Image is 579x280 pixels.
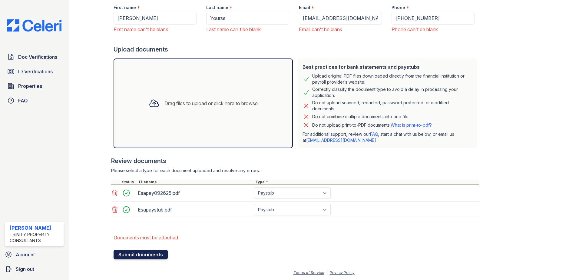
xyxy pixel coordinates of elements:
[293,270,324,275] a: Terms of Service
[206,5,228,11] label: Last name
[10,224,61,232] div: [PERSON_NAME]
[18,53,57,61] span: Doc Verifications
[114,5,136,11] label: First name
[138,205,252,215] div: Esapaystub.pdf
[370,132,378,137] a: FAQ
[5,80,64,92] a: Properties
[121,180,138,185] div: Status
[114,26,197,33] div: First name can't be blank
[138,188,252,198] div: Esapay092625.pdf
[18,68,53,75] span: ID Verifications
[5,51,64,63] a: Doc Verifications
[303,63,472,71] div: Best practices for bank statements and paystubs
[10,232,61,244] div: Trinity Property Consultants
[5,65,64,78] a: ID Verifications
[2,19,66,32] img: CE_Logo_Blue-a8612792a0a2168367f1c8372b55b34899dd931a85d93a1a3d3e32e68fde9ad4.png
[299,5,310,11] label: Email
[2,263,66,275] a: Sign out
[312,122,432,128] p: Do not upload print-to-PDF documents.
[312,100,472,112] div: Do not upload scanned, redacted, password protected, or modified documents.
[206,26,289,33] div: Last name can't be blank
[330,270,355,275] a: Privacy Policy
[164,100,258,107] div: Drag files to upload or click here to browse
[326,270,328,275] div: |
[111,168,479,174] div: Please select a type for each document uploaded and resolve any errors.
[2,248,66,261] a: Account
[114,250,168,259] button: Submit documents
[18,97,28,104] span: FAQ
[16,265,34,273] span: Sign out
[312,73,472,85] div: Upload original PDF files downloaded directly from the financial institution or payroll provider’...
[114,45,479,54] div: Upload documents
[392,5,405,11] label: Phone
[16,251,35,258] span: Account
[299,26,382,33] div: Email can't be blank
[312,113,409,120] div: Do not combine multiple documents into one file.
[303,131,472,143] p: For additional support, review our , start a chat with us below, or email us at
[18,82,42,90] span: Properties
[138,180,254,185] div: Filename
[254,180,479,185] div: Type
[392,26,475,33] div: Phone can't be blank
[111,157,479,165] div: Review documents
[306,138,376,143] a: [EMAIL_ADDRESS][DOMAIN_NAME]
[114,232,479,244] li: Documents must be attached
[391,122,432,128] a: What is print-to-pdf?
[312,86,472,98] div: Correctly classify the document type to avoid a delay in processing your application.
[5,95,64,107] a: FAQ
